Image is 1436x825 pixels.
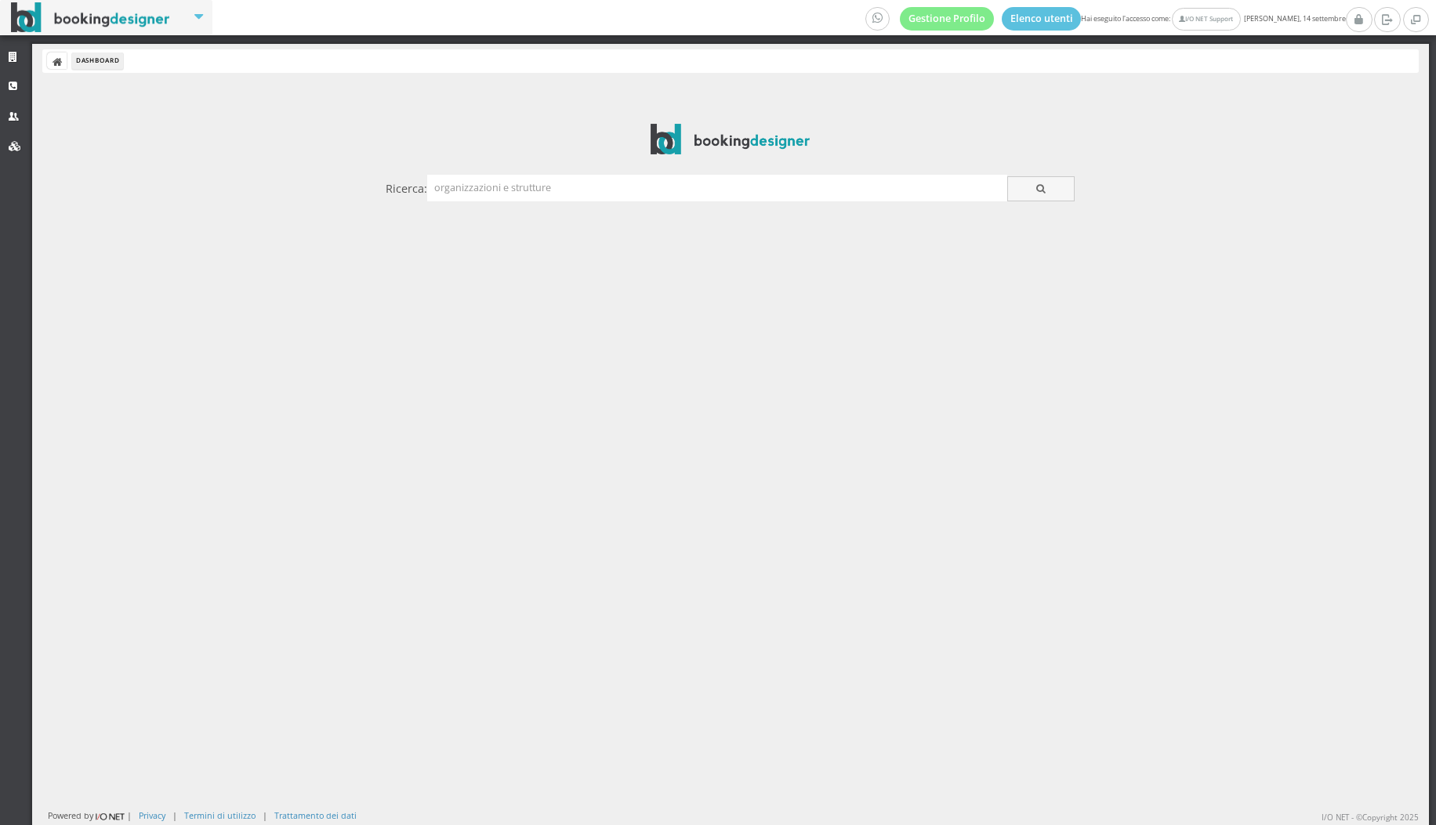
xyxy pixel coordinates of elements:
[172,809,177,821] div: |
[1172,8,1240,31] a: I/O NET Support
[48,809,132,823] div: Powered by |
[865,7,1346,31] span: Hai eseguito l'accesso come: [PERSON_NAME], 14 settembre
[386,182,427,195] h4: Ricerca:
[11,2,170,33] img: BookingDesigner.com
[139,809,165,821] a: Privacy
[93,810,127,823] img: ionet_small_logo.png
[900,7,994,31] a: Gestione Profilo
[184,809,256,821] a: Termini di utilizzo
[263,809,267,821] div: |
[72,52,123,70] li: Dashboard
[274,809,357,821] a: Trattamento dei dati
[1002,7,1082,31] a: Elenco utenti
[651,124,810,154] img: BookingDesigner.com
[427,175,1007,201] input: organizzazioni e strutture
